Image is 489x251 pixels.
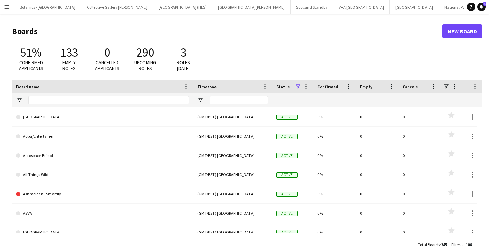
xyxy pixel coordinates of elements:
[16,97,22,103] button: Open Filter Menu
[313,165,356,184] div: 0%
[193,165,272,184] div: (GMT/BST) [GEOGRAPHIC_DATA]
[16,204,189,223] a: ASVA
[313,107,356,126] div: 0%
[360,84,372,89] span: Empty
[356,127,398,146] div: 0
[276,172,298,178] span: Active
[16,184,189,204] a: Ashmolean - Smartify
[181,45,186,60] span: 3
[442,24,482,38] a: New Board
[313,146,356,165] div: 0%
[418,242,440,247] span: Total Boards
[16,107,189,127] a: [GEOGRAPHIC_DATA]
[16,223,189,242] a: [GEOGRAPHIC_DATA]
[104,45,110,60] span: 0
[398,165,441,184] div: 0
[197,97,203,103] button: Open Filter Menu
[276,153,298,158] span: Active
[12,26,442,36] h1: Boards
[193,127,272,146] div: (GMT/BST) [GEOGRAPHIC_DATA]
[193,184,272,203] div: (GMT/BST) [GEOGRAPHIC_DATA]
[276,84,290,89] span: Status
[134,59,156,71] span: Upcoming roles
[81,0,153,14] button: Collective Gallery [PERSON_NAME]
[60,45,78,60] span: 133
[28,96,189,104] input: Board name Filter Input
[276,230,298,235] span: Active
[14,0,81,14] button: Botanics - [GEOGRAPHIC_DATA]
[451,242,465,247] span: Filtered
[291,0,333,14] button: Scotland Standby
[398,184,441,203] div: 0
[177,59,190,71] span: Roles [DATE]
[210,96,268,104] input: Timezone Filter Input
[153,0,212,14] button: [GEOGRAPHIC_DATA] (HES)
[390,0,439,14] button: [GEOGRAPHIC_DATA]
[441,242,447,247] span: 245
[356,165,398,184] div: 0
[313,204,356,223] div: 0%
[193,204,272,223] div: (GMT/BST) [GEOGRAPHIC_DATA]
[276,192,298,197] span: Active
[16,165,189,184] a: All Things Wild
[313,184,356,203] div: 0%
[317,84,338,89] span: Confirmed
[398,127,441,146] div: 0
[313,223,356,242] div: 0%
[137,45,154,60] span: 290
[197,84,217,89] span: Timezone
[477,3,486,11] a: 1
[193,146,272,165] div: (GMT/BST) [GEOGRAPHIC_DATA]
[313,127,356,146] div: 0%
[20,45,42,60] span: 51%
[398,223,441,242] div: 0
[398,146,441,165] div: 0
[356,204,398,223] div: 0
[398,107,441,126] div: 0
[193,223,272,242] div: (GMT/BST) [GEOGRAPHIC_DATA]
[16,127,189,146] a: Actor/Entertainer
[403,84,418,89] span: Cancels
[276,211,298,216] span: Active
[276,115,298,120] span: Active
[212,0,291,14] button: [GEOGRAPHIC_DATA][PERSON_NAME]
[62,59,76,71] span: Empty roles
[276,134,298,139] span: Active
[466,242,472,247] span: 106
[333,0,390,14] button: V+A [GEOGRAPHIC_DATA]
[356,184,398,203] div: 0
[356,146,398,165] div: 0
[19,59,43,71] span: Confirmed applicants
[483,2,486,6] span: 1
[356,107,398,126] div: 0
[356,223,398,242] div: 0
[95,59,119,71] span: Cancelled applicants
[16,84,39,89] span: Board name
[398,204,441,223] div: 0
[16,146,189,165] a: Aerospace Bristol
[193,107,272,126] div: (GMT/BST) [GEOGRAPHIC_DATA]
